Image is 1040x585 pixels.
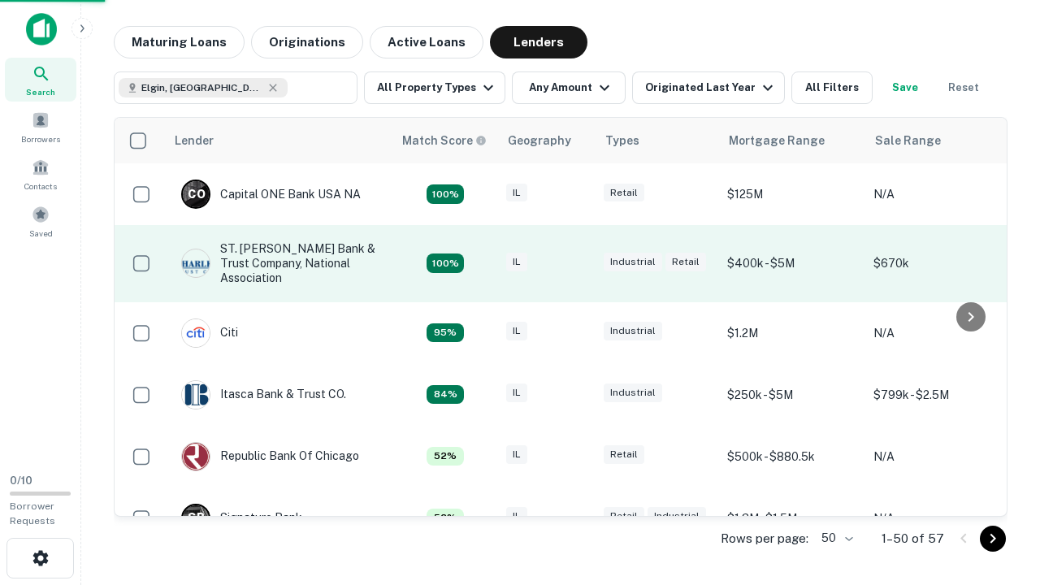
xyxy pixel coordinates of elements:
td: N/A [865,302,1012,364]
button: All Property Types [364,71,505,104]
td: $400k - $5M [719,225,865,302]
div: IL [506,507,527,526]
img: picture [182,319,210,347]
td: $250k - $5M [719,364,865,426]
th: Types [596,118,719,163]
div: Citi [181,318,238,348]
div: 50 [815,526,856,550]
div: Industrial [604,322,662,340]
p: Rows per page: [721,529,808,548]
td: N/A [865,487,1012,549]
td: $1.2M [719,302,865,364]
button: Originated Last Year [632,71,785,104]
span: Search [26,85,55,98]
span: Elgin, [GEOGRAPHIC_DATA], [GEOGRAPHIC_DATA] [141,80,263,95]
div: Capital ONE Bank USA NA [181,180,361,209]
th: Geography [498,118,596,163]
div: IL [506,445,527,464]
div: IL [506,253,527,271]
button: All Filters [791,71,873,104]
a: Contacts [5,152,76,196]
p: S B [188,509,204,526]
img: picture [182,381,210,409]
div: Retail [665,253,706,271]
button: Lenders [490,26,587,58]
span: 0 / 10 [10,474,32,487]
div: Retail [604,445,644,464]
div: Geography [508,131,571,150]
h6: Match Score [402,132,483,149]
span: Contacts [24,180,57,193]
div: Retail [604,507,644,526]
div: Mortgage Range [729,131,825,150]
button: Active Loans [370,26,483,58]
button: Any Amount [512,71,626,104]
div: Industrial [604,253,662,271]
div: Capitalize uses an advanced AI algorithm to match your search with the best lender. The match sco... [427,509,464,528]
td: $500k - $880.5k [719,426,865,487]
span: Borrowers [21,132,60,145]
span: Borrower Requests [10,500,55,526]
div: Republic Bank Of Chicago [181,442,359,471]
div: Itasca Bank & Trust CO. [181,380,346,409]
td: $125M [719,163,865,225]
p: 1–50 of 57 [882,529,944,548]
td: $799k - $2.5M [865,364,1012,426]
button: Originations [251,26,363,58]
div: Sale Range [875,131,941,150]
div: Retail [604,184,644,202]
div: IL [506,322,527,340]
th: Mortgage Range [719,118,865,163]
button: Save your search to get updates of matches that match your search criteria. [879,71,931,104]
td: N/A [865,163,1012,225]
div: Capitalize uses an advanced AI algorithm to match your search with the best lender. The match sco... [427,253,464,273]
div: Lender [175,131,214,150]
button: Reset [938,71,990,104]
div: Capitalize uses an advanced AI algorithm to match your search with the best lender. The match sco... [427,447,464,466]
div: Types [605,131,639,150]
td: N/A [865,426,1012,487]
span: Saved [29,227,53,240]
div: Capitalize uses an advanced AI algorithm to match your search with the best lender. The match sco... [427,385,464,405]
div: Capitalize uses an advanced AI algorithm to match your search with the best lender. The match sco... [427,323,464,343]
a: Saved [5,199,76,243]
div: IL [506,184,527,202]
th: Sale Range [865,118,1012,163]
iframe: Chat Widget [959,455,1040,533]
td: $670k [865,225,1012,302]
div: Capitalize uses an advanced AI algorithm to match your search with the best lender. The match sco... [402,132,487,149]
td: $1.3M - $1.5M [719,487,865,549]
div: Capitalize uses an advanced AI algorithm to match your search with the best lender. The match sco... [427,184,464,204]
th: Capitalize uses an advanced AI algorithm to match your search with the best lender. The match sco... [392,118,498,163]
img: capitalize-icon.png [26,13,57,45]
th: Lender [165,118,392,163]
img: picture [182,249,210,277]
div: IL [506,383,527,402]
button: Maturing Loans [114,26,245,58]
div: ST. [PERSON_NAME] Bank & Trust Company, National Association [181,241,376,286]
a: Borrowers [5,105,76,149]
div: Originated Last Year [645,78,778,97]
button: Go to next page [980,526,1006,552]
div: Signature Bank [181,504,302,533]
div: Industrial [648,507,706,526]
p: C O [188,186,205,203]
a: Search [5,58,76,102]
img: picture [182,443,210,470]
div: Industrial [604,383,662,402]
